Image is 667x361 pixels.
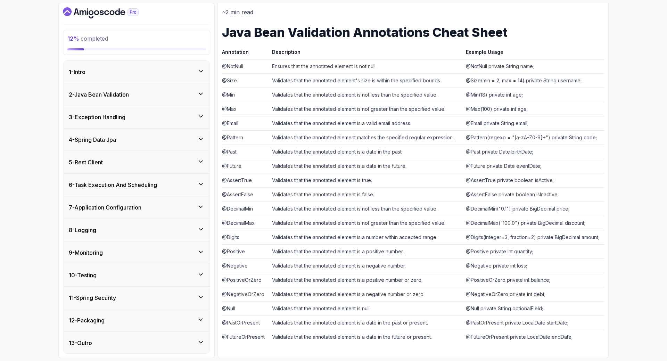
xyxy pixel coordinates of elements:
td: @FutureOrPresent [222,330,269,344]
td: Ensures that the annotated element is not null. [269,59,463,73]
th: Annotation [222,48,269,59]
td: @Past [222,145,269,159]
td: @Size(min = 2, max = 14) private String username; [463,73,604,88]
td: @Max [222,102,269,116]
a: Dashboard [63,7,155,18]
td: Validates that the annotated element is a valid email address. [269,116,463,130]
td: Validates that the annotated element is true. [269,173,463,187]
h3: 3 - Exception Handling [69,113,125,121]
td: @PositiveOrZero [222,273,269,287]
button: 7-Application Configuration [63,196,210,219]
td: @PastOrPresent [222,315,269,330]
td: @Future private Date eventDate; [463,159,604,173]
h3: 13 - Outro [69,339,92,347]
button: 6-Task Execution And Scheduling [63,174,210,196]
td: @Positive private int quantity; [463,244,604,259]
h3: 6 - Task Execution And Scheduling [69,181,157,189]
td: Validates that the annotated element is a date in the future. [269,159,463,173]
td: Validates that the annotated element is a positive number or zero. [269,273,463,287]
td: @NotNull [222,59,269,73]
h3: 5 - Rest Client [69,158,103,166]
button: 13-Outro [63,332,210,354]
td: Validates that the annotated element is not greater than the specified value. [269,102,463,116]
h3: 12 - Packaging [69,316,105,325]
button: 9-Monitoring [63,241,210,264]
h3: 8 - Logging [69,226,96,234]
h1: Java Bean Validation Annotations Cheat Sheet [222,25,604,39]
td: Validates that the annotated element is null. [269,301,463,315]
button: 4-Spring Data Jpa [63,129,210,151]
td: Validates that the annotated element is not less than the specified value. [269,88,463,102]
td: @AssertTrue [222,173,269,187]
h3: 2 - Java Bean Validation [69,90,129,99]
td: @Email [222,116,269,130]
td: @Null [222,301,269,315]
td: @FutureOrPresent private LocalDate endDate; [463,330,604,344]
h3: 9 - Monitoring [69,248,103,257]
button: 12-Packaging [63,309,210,331]
td: @Negative [222,259,269,273]
span: completed [67,35,108,42]
td: Validates that the annotated element matches the specified regular expression. [269,130,463,145]
td: @DecimalMax("100.0") private BigDecimal discount; [463,216,604,230]
td: @AssertFalse private boolean isInactive; [463,187,604,202]
td: @Min(18) private int age; [463,88,604,102]
h3: 11 - Spring Security [69,294,116,302]
td: @Pattern [222,130,269,145]
button: 2-Java Bean Validation [63,83,210,106]
td: Validates that the annotated element is a date in the future or present. [269,330,463,344]
td: @Positive [222,244,269,259]
td: @PositiveOrZero private int balance; [463,273,604,287]
td: @Null private String optionalField; [463,301,604,315]
h3: 1 - Intro [69,68,85,76]
td: @NotNull private String name; [463,59,604,73]
td: @AssertTrue private boolean isActive; [463,173,604,187]
td: @NegativeOrZero private int debt; [463,287,604,301]
h3: 10 - Testing [69,271,97,279]
td: @DecimalMin [222,202,269,216]
td: Validates that the annotated element is a date in the past or present. [269,315,463,330]
td: @Email private String email; [463,116,604,130]
td: @Min [222,88,269,102]
th: Description [269,48,463,59]
td: Validates that the annotated element's size is within the specified bounds. [269,73,463,88]
button: 8-Logging [63,219,210,241]
td: @Digits [222,230,269,244]
td: @Pattern(regexp = "[a-zA-Z0-9]+") private String code; [463,130,604,145]
th: Example Usage [463,48,604,59]
td: Validates that the annotated element is a date in the past. [269,145,463,159]
span: 12 % [67,35,79,42]
button: 5-Rest Client [63,151,210,173]
button: 3-Exception Handling [63,106,210,128]
td: Validates that the annotated element is false. [269,187,463,202]
td: @Negative private int loss; [463,259,604,273]
td: @DecimalMin("0.1") private BigDecimal price; [463,202,604,216]
h3: 7 - Application Configuration [69,203,141,212]
td: @DecimalMax [222,216,269,230]
h3: 4 - Spring Data Jpa [69,136,116,144]
td: @Size [222,73,269,88]
td: @Digits(integer=3, fraction=2) private BigDecimal amount; [463,230,604,244]
button: 11-Spring Security [63,287,210,309]
td: @Past private Date birthDate; [463,145,604,159]
td: @AssertFalse [222,187,269,202]
td: Validates that the annotated element is a negative number. [269,259,463,273]
td: Validates that the annotated element is a negative number or zero. [269,287,463,301]
p: ~2 min read [222,7,604,17]
td: Validates that the annotated element is a positive number. [269,244,463,259]
td: @NegativeOrZero [222,287,269,301]
button: 1-Intro [63,61,210,83]
button: 10-Testing [63,264,210,286]
td: Validates that the annotated element is not less than the specified value. [269,202,463,216]
td: @Max(100) private int age; [463,102,604,116]
td: @PastOrPresent private LocalDate startDate; [463,315,604,330]
td: @Future [222,159,269,173]
td: Validates that the annotated element is not greater than the specified value. [269,216,463,230]
td: Validates that the annotated element is a number within accepted range. [269,230,463,244]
